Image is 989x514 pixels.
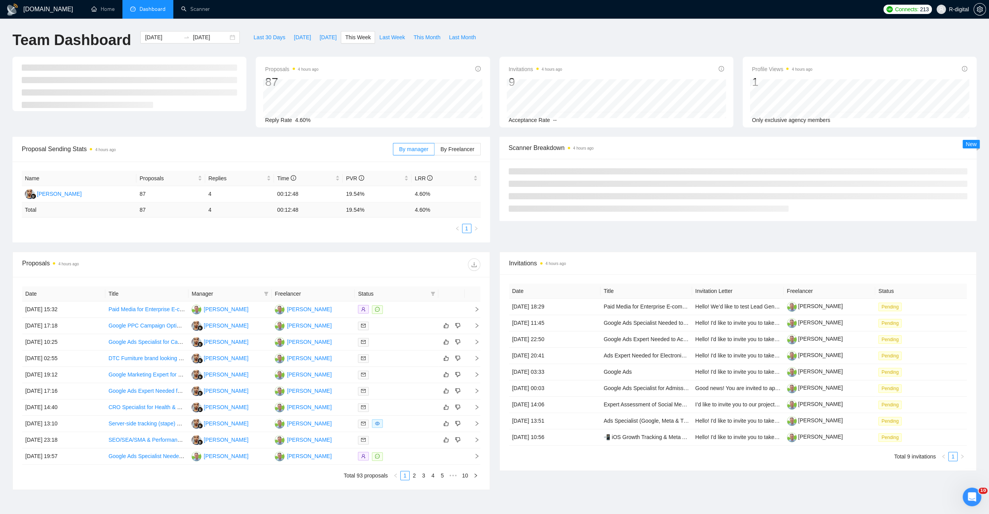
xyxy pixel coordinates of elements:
a: RC[PERSON_NAME] [275,453,331,459]
span: -- [553,117,556,123]
time: 4 hours ago [792,67,812,71]
a: Google Ads Expert Needed to Achieve Top 5 Ranking [604,336,732,342]
a: 10 [460,471,471,480]
div: 87 [265,75,318,89]
img: RC [192,451,201,461]
span: info-circle [359,175,364,181]
a: 4 [429,471,437,480]
button: like [441,321,451,330]
th: Status [875,284,967,299]
span: Reply Rate [265,117,292,123]
p: Earn Free GigRadar Credits - Just by Sharing Your Story! 💬 Want more credits for sending proposal... [14,22,115,30]
time: 4 hours ago [546,261,566,266]
span: Pending [878,319,902,328]
span: Pending [878,433,902,442]
span: dislike [455,437,460,443]
span: Pending [878,401,902,409]
img: c1Idtl1sL_ojuo0BAW6lnVbU7OTxrDYU7FneGCPoFyJniWx9-ph69Zd6FWc_LIL-5A [787,367,797,377]
td: 4 [205,186,274,202]
button: dislike [453,402,462,412]
a: 📲 iOS Growth Tracking & Meta Ads Specialist (Part-Time) [604,434,745,440]
li: 5 [438,471,447,480]
span: By Freelancer [440,146,474,152]
div: [PERSON_NAME] [204,354,248,362]
iframe: Intercom live chat [963,488,981,506]
li: 10 [459,471,471,480]
span: Dashboard [140,6,166,12]
span: left [941,454,946,459]
input: End date [193,33,228,42]
span: Pending [878,303,902,311]
a: Pending [878,352,905,359]
button: Last 30 Days [249,31,290,44]
span: download [468,261,480,268]
a: Pending [878,385,905,391]
img: gigradar-bm.png [197,342,203,347]
a: Ads Specialist (Google, Meta & TikTok) – Water Filtration Brand [604,418,756,424]
span: Last Month [449,33,476,42]
li: Next Page [471,471,480,480]
a: YA[PERSON_NAME] [25,190,82,197]
a: setting [973,6,986,12]
h1: Team Dashboard [12,31,131,49]
span: like [443,339,449,345]
a: Pending [878,303,905,310]
div: [PERSON_NAME] [287,354,331,362]
img: RC [275,419,284,429]
div: [PERSON_NAME] [204,338,248,346]
a: RC[PERSON_NAME] [275,355,331,361]
button: dislike [453,419,462,428]
div: [PERSON_NAME] [287,338,331,346]
button: setting [973,3,986,16]
span: PVR [346,175,364,181]
img: RC [275,402,284,412]
button: right [471,471,480,480]
a: RC[PERSON_NAME] [192,453,248,459]
a: Google Ads Specialist Needed to Audit & Optimize Campaigns [108,453,259,459]
span: left [393,473,398,478]
a: RC[PERSON_NAME] [192,306,248,312]
div: [PERSON_NAME] [204,321,248,330]
a: Google Marketing Expert for Scaling E-Commerce Brand` [108,371,247,378]
span: info-circle [291,175,296,181]
a: Google Ads [604,369,631,375]
div: [PERSON_NAME] [287,436,331,444]
th: Freelancer [784,284,876,299]
li: Next Page [471,224,481,233]
span: Proposals [140,174,196,183]
span: Invitations [509,258,967,268]
img: gigradar-bm.png [197,390,203,396]
span: mail [361,356,366,361]
th: Invitation Letter [692,284,784,299]
a: 1 [401,471,409,480]
a: RC[PERSON_NAME] [275,404,331,410]
a: Paid Media for Enterprise E-commerce Users [108,306,218,312]
li: 1 [948,452,958,461]
a: 2 [410,471,419,480]
input: Start date [145,33,180,42]
a: Pending [878,320,905,326]
a: 3 [419,471,428,480]
a: Pending [878,369,905,375]
img: RC [275,370,284,380]
img: gigradar-bm.png [197,439,203,445]
a: 1 [462,224,471,233]
span: ••• [447,471,459,480]
span: Proposal Sending Stats [22,144,393,154]
span: 4.60% [295,117,311,123]
span: mail [361,372,366,377]
span: like [443,371,449,378]
button: This Week [341,31,375,44]
th: Proposals [136,171,205,186]
span: to [183,34,190,40]
span: Invitations [509,64,562,74]
span: 213 [920,5,928,14]
a: CRO Specialist for Health & Supplements Website [108,404,230,410]
th: Name [22,171,136,186]
a: [PERSON_NAME] [787,368,843,375]
span: like [443,404,449,410]
span: Pending [878,417,902,425]
span: Time [277,175,296,181]
a: RC[PERSON_NAME] [275,420,331,426]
